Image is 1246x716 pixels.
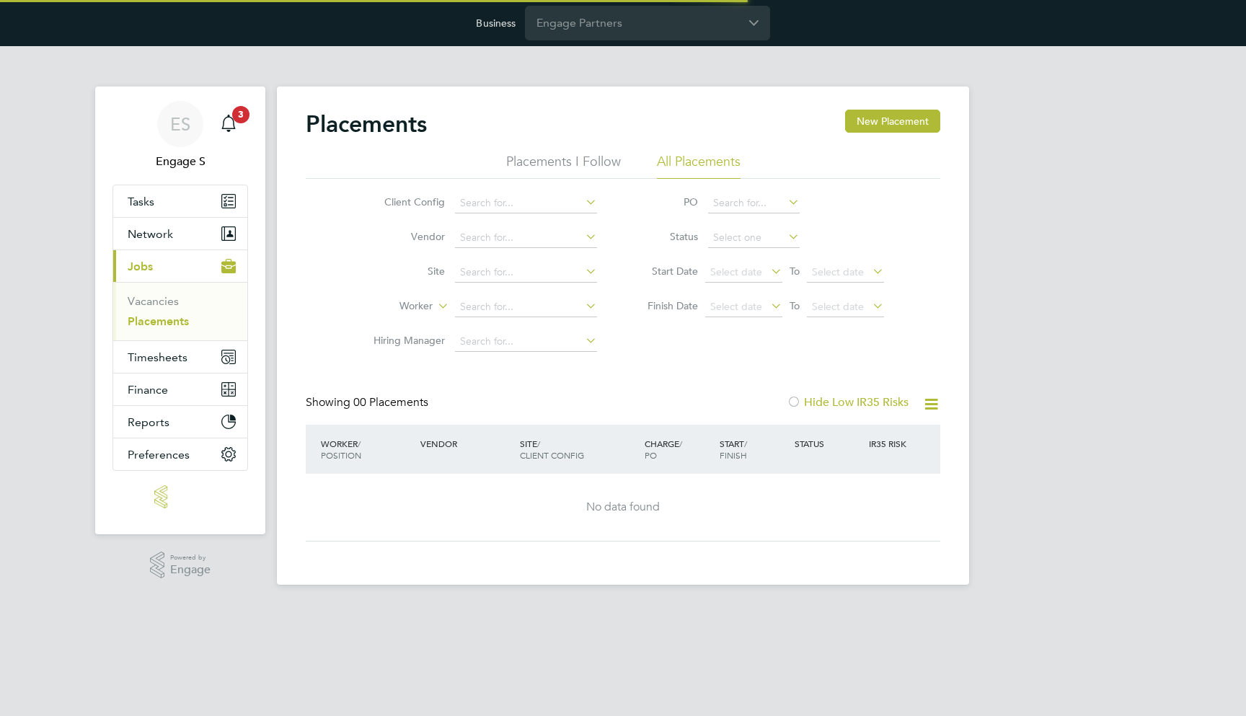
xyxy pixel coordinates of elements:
div: IR35 Risk [865,430,915,456]
img: engage-logo-retina.png [154,485,206,508]
a: Powered byEngage [150,552,211,579]
span: Engage S [112,153,248,170]
div: Status [791,430,866,456]
input: Search for... [455,297,597,317]
button: New Placement [845,110,940,133]
button: Network [113,218,247,249]
span: Finance [128,383,168,397]
span: / PO [645,438,682,461]
input: Search for... [455,262,597,283]
label: Hiring Manager [362,334,445,347]
div: Worker [317,430,417,468]
button: Jobs [113,250,247,282]
div: No data found [320,500,926,515]
span: Powered by [170,552,211,564]
span: ES [170,115,190,133]
div: Charge [641,430,716,468]
label: Worker [350,299,433,314]
span: Tasks [128,195,154,208]
a: Placements [128,314,189,328]
a: ESEngage S [112,101,248,170]
li: Placements I Follow [506,153,621,179]
div: Showing [306,395,431,410]
span: To [785,262,804,280]
nav: Main navigation [95,87,265,534]
button: Finance [113,374,247,405]
span: Reports [128,415,169,429]
span: Select date [812,300,864,313]
span: Preferences [128,448,190,461]
span: To [785,296,804,315]
a: Vacancies [128,294,179,308]
button: Reports [113,406,247,438]
li: All Placements [657,153,741,179]
span: Engage [170,564,211,576]
label: Start Date [633,265,698,278]
h2: Placements [306,110,427,138]
a: Tasks [113,185,247,217]
label: Business [476,17,516,30]
div: Site [516,430,641,468]
span: Jobs [128,260,153,273]
a: 3 [214,101,243,147]
input: Select one [708,228,800,248]
span: Select date [710,265,762,278]
span: 3 [232,106,249,123]
label: Status [633,230,698,243]
span: / Client Config [520,438,584,461]
span: Network [128,227,173,241]
button: Timesheets [113,341,247,373]
label: PO [633,195,698,208]
label: Vendor [362,230,445,243]
input: Search for... [708,193,800,213]
label: Finish Date [633,299,698,312]
label: Hide Low IR35 Risks [787,395,909,410]
a: Go to home page [112,485,248,508]
span: / Finish [720,438,747,461]
div: Jobs [113,282,247,340]
span: / Position [321,438,361,461]
input: Search for... [455,332,597,352]
label: Site [362,265,445,278]
input: Search for... [455,193,597,213]
button: Preferences [113,438,247,470]
span: 00 Placements [353,395,428,410]
label: Client Config [362,195,445,208]
div: Start [716,430,791,468]
span: Select date [812,265,864,278]
span: Timesheets [128,350,187,364]
span: Select date [710,300,762,313]
div: Vendor [417,430,516,456]
input: Search for... [455,228,597,248]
